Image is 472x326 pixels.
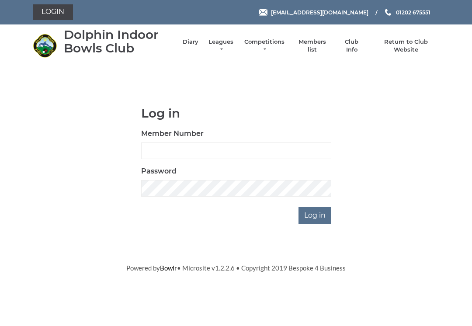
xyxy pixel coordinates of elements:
a: Phone us 01202 675551 [384,8,430,17]
img: Dolphin Indoor Bowls Club [33,34,57,58]
a: Return to Club Website [373,38,439,54]
label: Member Number [141,128,204,139]
a: Email [EMAIL_ADDRESS][DOMAIN_NAME] [259,8,368,17]
span: Powered by • Microsite v1.2.2.6 • Copyright 2019 Bespoke 4 Business [126,264,346,272]
span: 01202 675551 [396,9,430,15]
a: Diary [183,38,198,46]
a: Leagues [207,38,235,54]
input: Log in [298,207,331,224]
img: Phone us [385,9,391,16]
a: Bowlr [160,264,177,272]
span: [EMAIL_ADDRESS][DOMAIN_NAME] [271,9,368,15]
a: Club Info [339,38,364,54]
h1: Log in [141,107,331,120]
a: Login [33,4,73,20]
label: Password [141,166,177,177]
div: Dolphin Indoor Bowls Club [64,28,174,55]
img: Email [259,9,267,16]
a: Competitions [243,38,285,54]
a: Members list [294,38,330,54]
